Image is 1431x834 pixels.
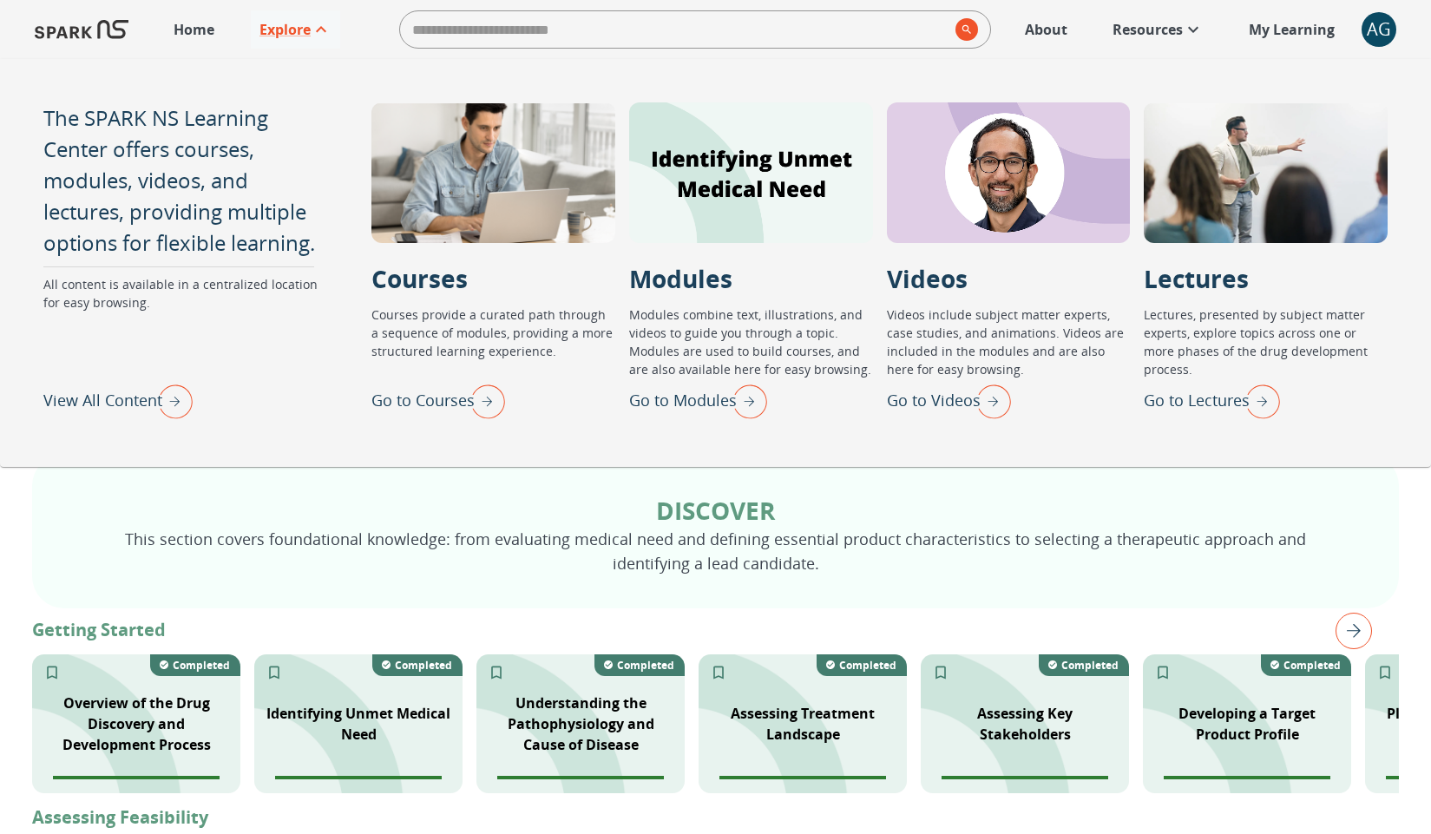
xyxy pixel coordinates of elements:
svg: Add to My Learning [710,664,727,681]
span: Module completion progress of user [719,776,886,779]
span: Module completion progress of user [53,776,220,779]
p: Courses provide a curated path through a sequence of modules, providing a more structured learnin... [371,305,615,378]
p: Assessing Key Stakeholders [931,703,1119,745]
svg: Add to My Learning [488,664,505,681]
svg: Add to My Learning [1154,664,1172,681]
button: right [1329,606,1372,656]
div: SPARK NS branding pattern [32,654,240,793]
p: Resources [1113,19,1183,40]
p: Completed [173,658,230,673]
a: About [1016,10,1076,49]
div: View All Content [43,378,193,424]
p: This section covers foundational knowledge: from evaluating medical need and defining essential p... [88,527,1343,575]
p: Go to Lectures [1144,389,1250,412]
p: Modules [629,260,732,297]
p: Go to Courses [371,389,475,412]
div: SPARK NS branding pattern [921,654,1129,793]
svg: Add to My Learning [43,664,61,681]
p: Completed [617,658,674,673]
div: Go to Courses [371,378,505,424]
div: Go to Modules [629,378,767,424]
img: Logo of SPARK at Stanford [35,9,128,50]
p: My Learning [1249,19,1335,40]
p: Understanding the Pathophysiology and Cause of Disease [487,693,674,755]
p: Go to Modules [629,389,737,412]
p: Completed [395,658,452,673]
button: account of current user [1362,12,1396,47]
div: AG [1362,12,1396,47]
p: Videos include subject matter experts, case studies, and animations. Videos are included in the m... [887,305,1131,378]
p: Lectures, presented by subject matter experts, explore topics across one or more phases of the dr... [1144,305,1388,378]
img: right arrow [462,378,505,424]
p: Overview of the Drug Discovery and Development Process [43,693,230,755]
div: SPARK NS branding pattern [1143,654,1351,793]
p: Go to Videos [887,389,981,412]
p: The SPARK NS Learning Center offers courses, modules, videos, and lectures, providing multiple op... [43,102,328,259]
svg: Add to My Learning [266,664,283,681]
p: Completed [1061,658,1119,673]
p: Lectures [1144,260,1249,297]
p: Developing a Target Product Profile [1153,703,1341,745]
div: Go to Lectures [1144,378,1280,424]
div: SPARK NS branding pattern [476,654,685,793]
a: My Learning [1240,10,1344,49]
a: Resources [1104,10,1212,49]
img: right arrow [149,378,193,424]
p: All content is available in a centralized location for easy browsing. [43,275,328,378]
p: Assessing Treatment Landscape [709,703,896,745]
img: right arrow [1237,378,1280,424]
p: Identifying Unmet Medical Need [265,703,452,745]
div: Modules [629,102,873,243]
p: Getting Started [32,617,1399,643]
img: right arrow [724,378,767,424]
p: Discover [88,494,1343,527]
span: Module completion progress of user [497,776,664,779]
a: Explore [251,10,340,49]
span: Module completion progress of user [942,776,1108,779]
span: Module completion progress of user [1164,776,1330,779]
p: Modules combine text, illustrations, and videos to guide you through a topic. Modules are used to... [629,305,873,378]
div: Go to Videos [887,378,1011,424]
svg: Add to My Learning [932,664,949,681]
p: Completed [1283,658,1341,673]
p: Explore [259,19,311,40]
a: Home [165,10,223,49]
p: View All Content [43,389,162,412]
div: Videos [887,102,1131,243]
div: SPARK NS branding pattern [699,654,907,793]
p: Courses [371,260,468,297]
div: Courses [371,102,615,243]
p: Home [174,19,214,40]
svg: Add to My Learning [1376,664,1394,681]
div: SPARK NS branding pattern [254,654,463,793]
p: Assessing Feasibility [32,804,1399,831]
p: Completed [839,658,896,673]
p: Videos [887,260,968,297]
div: Lectures [1144,102,1388,243]
p: About [1025,19,1067,40]
img: right arrow [968,378,1011,424]
button: search [949,11,978,48]
span: Module completion progress of user [275,776,442,779]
